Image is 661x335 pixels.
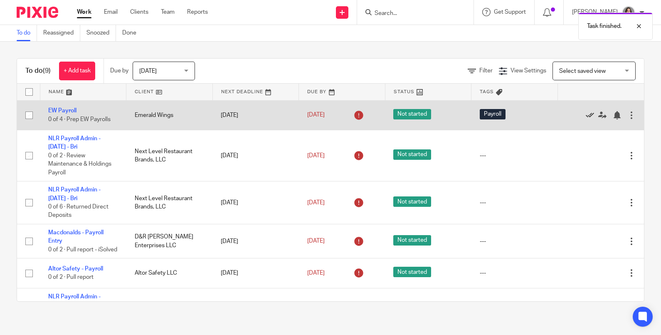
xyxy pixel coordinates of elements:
[393,109,431,119] span: Not started
[139,68,157,74] span: [DATE]
[126,181,213,224] td: Next Level Restaurant Brands, LLC
[126,130,213,181] td: Next Level Restaurant Brands, LLC
[43,67,51,74] span: (9)
[122,25,143,41] a: Done
[480,269,550,277] div: ---
[212,258,299,288] td: [DATE]
[126,224,213,258] td: D&R [PERSON_NAME] Enterprises LLC
[77,8,91,16] a: Work
[161,8,175,16] a: Team
[48,266,103,272] a: Altor Safety - Payroll
[48,108,76,114] a: EW Payroll
[479,68,493,74] span: Filter
[126,100,213,130] td: Emerald Wings
[104,8,118,16] a: Email
[86,25,116,41] a: Snoozed
[48,153,111,176] span: 0 of 2 · Review Maintenance & Holdings Payroll
[587,22,622,30] p: Task finished.
[59,62,95,80] a: + Add task
[130,8,148,16] a: Clients
[586,111,598,119] a: Mark as done
[307,200,325,206] span: [DATE]
[212,224,299,258] td: [DATE]
[187,8,208,16] a: Reports
[126,258,213,288] td: Altor Safety LLC
[307,112,325,118] span: [DATE]
[511,68,546,74] span: View Settings
[25,67,51,75] h1: To do
[393,267,431,277] span: Not started
[480,151,550,160] div: ---
[212,130,299,181] td: [DATE]
[17,25,37,41] a: To do
[393,196,431,207] span: Not started
[559,68,606,74] span: Select saved view
[393,149,431,160] span: Not started
[48,294,101,308] a: NLR Payroll Admin - [DATE] - Bri
[48,204,109,218] span: 0 of 6 · Returned Direct Deposits
[393,235,431,246] span: Not started
[307,238,325,244] span: [DATE]
[48,247,117,253] span: 0 of 2 · Pull report - iSolved
[110,67,128,75] p: Due by
[48,230,104,244] a: Macdonalds - Payroll Entry
[480,237,550,246] div: ---
[48,136,101,150] a: NLR Payroll Admin - [DATE] - Bri
[307,153,325,159] span: [DATE]
[17,7,58,18] img: Pixie
[212,181,299,224] td: [DATE]
[48,275,94,280] span: 0 of 2 · Pull report
[48,117,111,122] span: 0 of 4 · Prep EW Payrolls
[48,187,101,201] a: NLR Payroll Admin - [DATE] - Bri
[480,199,550,207] div: ---
[480,109,506,119] span: Payroll
[43,25,80,41] a: Reassigned
[480,89,494,94] span: Tags
[622,6,635,19] img: headshot%20-%20work.jpg
[307,270,325,276] span: [DATE]
[212,100,299,130] td: [DATE]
